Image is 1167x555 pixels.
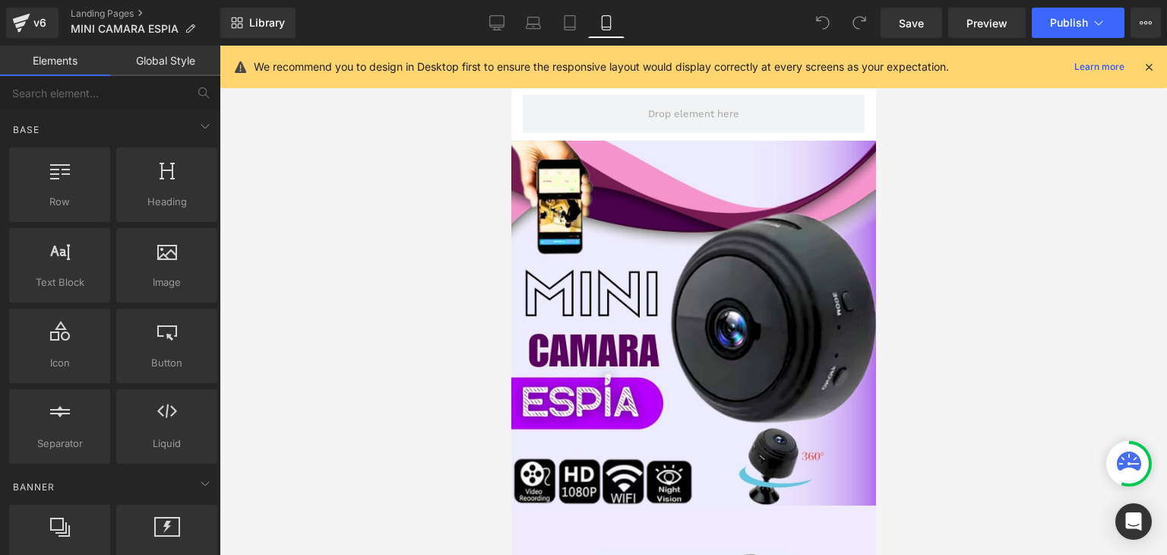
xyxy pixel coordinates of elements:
[899,15,924,31] span: Save
[1050,17,1088,29] span: Publish
[1068,58,1131,76] a: Learn more
[14,194,106,210] span: Row
[121,194,213,210] span: Heading
[515,8,552,38] a: Laptop
[966,15,1007,31] span: Preview
[1032,8,1124,38] button: Publish
[1131,8,1161,38] button: More
[1115,503,1152,540] div: Open Intercom Messenger
[121,274,213,290] span: Image
[14,436,106,452] span: Separator
[71,8,220,20] a: Landing Pages
[844,8,874,38] button: Redo
[948,8,1026,38] a: Preview
[11,122,41,137] span: Base
[121,436,213,452] span: Liquid
[14,355,106,371] span: Icon
[552,8,588,38] a: Tablet
[6,8,59,38] a: v6
[110,46,220,76] a: Global Style
[479,8,515,38] a: Desktop
[11,480,56,494] span: Banner
[71,23,179,35] span: MINI CAMARA ESPIA
[254,59,949,75] p: We recommend you to design in Desktop first to ensure the responsive layout would display correct...
[249,16,285,30] span: Library
[808,8,838,38] button: Undo
[588,8,625,38] a: Mobile
[14,274,106,290] span: Text Block
[30,13,49,33] div: v6
[121,355,213,371] span: Button
[220,8,296,38] a: New Library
